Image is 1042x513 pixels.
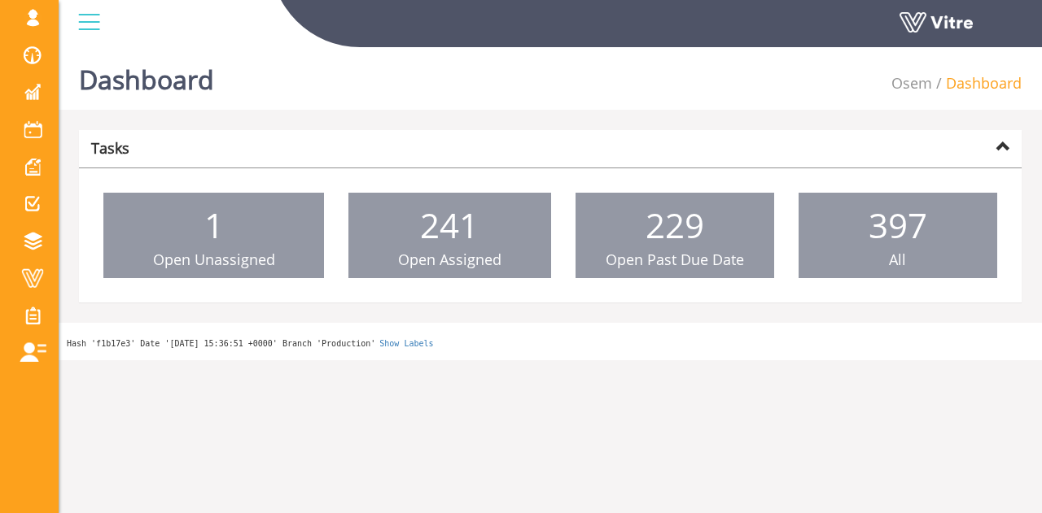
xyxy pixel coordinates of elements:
a: 1 Open Unassigned [103,193,324,279]
span: Open Assigned [398,250,501,269]
span: Open Past Due Date [606,250,744,269]
a: 241 Open Assigned [348,193,550,279]
li: Dashboard [932,73,1022,94]
a: Osem [891,73,932,93]
span: 241 [420,202,479,248]
a: Show Labels [379,339,433,348]
span: 229 [646,202,704,248]
span: Open Unassigned [153,250,275,269]
strong: Tasks [91,138,129,158]
a: 397 All [799,193,997,279]
span: 1 [204,202,224,248]
h1: Dashboard [79,41,214,110]
span: All [889,250,906,269]
span: Hash 'f1b17e3' Date '[DATE] 15:36:51 +0000' Branch 'Production' [67,339,375,348]
a: 229 Open Past Due Date [576,193,774,279]
span: 397 [869,202,927,248]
